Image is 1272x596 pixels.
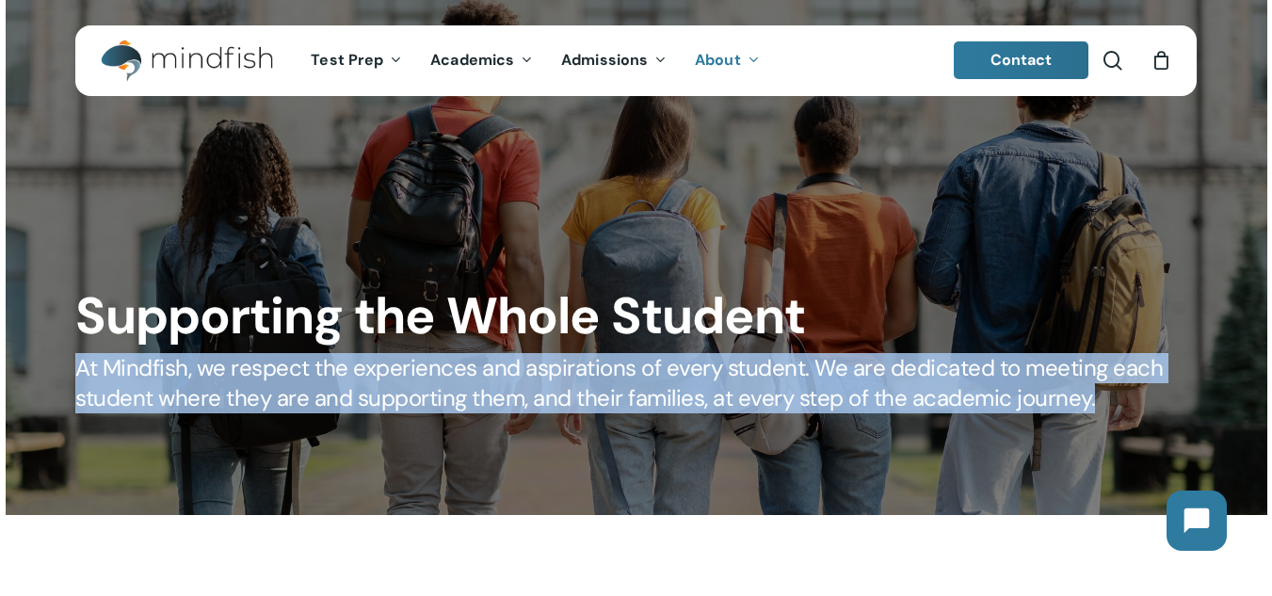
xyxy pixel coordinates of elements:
h5: At Mindfish, we respect the experiences and aspirations of every student. We are dedicated to mee... [75,353,1197,413]
a: Test Prep [297,53,416,69]
span: Academics [430,50,514,70]
span: Contact [990,50,1053,70]
span: About [695,50,741,70]
h1: Supporting the Whole Student [75,286,1197,346]
a: Admissions [547,53,681,69]
nav: Main Menu [297,25,773,96]
a: About [681,53,774,69]
a: Contact [954,41,1089,79]
a: Academics [416,53,547,69]
a: Cart [1151,50,1171,71]
span: Test Prep [311,50,383,70]
span: Admissions [561,50,648,70]
header: Main Menu [75,25,1197,96]
iframe: Chatbot [1148,472,1246,570]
